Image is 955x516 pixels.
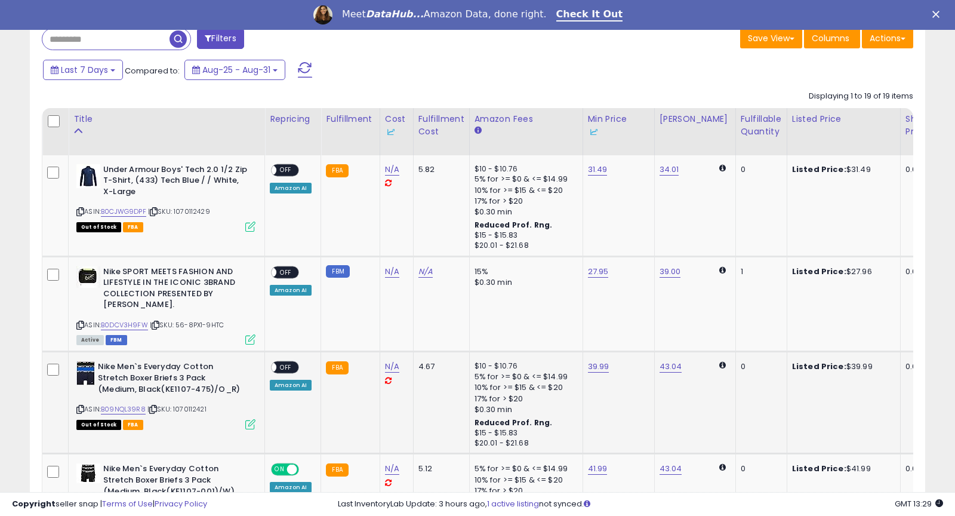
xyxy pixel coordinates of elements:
img: 41CwTdQC09L._SL40_.jpg [76,164,100,188]
a: B0CJWG9DPF [101,207,146,217]
a: Terms of Use [102,498,153,509]
div: Amazon AI [270,285,312,296]
a: B09NQL39R8 [101,404,146,414]
div: 4.67 [418,361,460,372]
b: Reduced Prof. Rng. [475,417,553,428]
div: 0.00 [905,463,925,474]
div: Cost [385,113,408,138]
i: Calculated using Dynamic Max Price. [719,463,726,471]
div: ASIN: [76,164,255,231]
small: FBA [326,361,348,374]
div: 5% for >= $0 & <= $14.99 [475,463,574,474]
a: 39.00 [660,266,681,278]
div: $41.99 [792,463,891,474]
a: N/A [385,164,399,176]
span: Columns [812,32,849,44]
div: 0 [741,361,778,372]
i: Calculated using Dynamic Max Price. [719,266,726,274]
span: Last 7 Days [61,64,108,76]
div: 10% for >= $15 & <= $20 [475,475,574,486]
div: $39.99 [792,361,891,372]
a: 43.04 [660,361,682,373]
a: 27.95 [588,266,609,278]
div: $27.96 [792,266,891,277]
img: InventoryLab Logo [385,126,397,138]
a: Privacy Policy [155,498,207,509]
b: Nike SPORT MEETS FASHION AND LIFESTYLE IN THE ICONIC 3BRAND COLLECTION PRESENTED BY [PERSON_NAME]. [103,266,248,314]
img: Profile image for Georgie [313,5,332,24]
span: Compared to: [125,65,180,76]
div: 0 [741,164,778,175]
div: $10 - $10.76 [475,164,574,174]
i: Calculated using Dynamic Max Price. [719,361,726,369]
div: Meet Amazon Data, done right. [342,8,547,20]
b: Listed Price: [792,164,846,175]
a: 39.99 [588,361,609,373]
div: $31.49 [792,164,891,175]
div: 0.00 [905,164,925,175]
a: 41.99 [588,463,608,475]
img: 416KMXZjzkL._SL40_.jpg [76,361,95,385]
div: $0.30 min [475,277,574,288]
a: N/A [385,266,399,278]
div: ASIN: [76,266,255,344]
span: OFF [276,267,295,277]
div: Repricing [270,113,316,125]
small: FBA [326,164,348,177]
div: $10 - $10.76 [475,361,574,371]
small: FBA [326,463,348,477]
div: $0.30 min [475,207,574,217]
a: 34.01 [660,164,679,176]
span: All listings that are currently out of stock and unavailable for purchase on Amazon [76,420,121,430]
img: InventoryLab Logo [588,126,600,138]
div: Last InventoryLab Update: 3 hours ago, not synced. [338,499,943,510]
div: ASIN: [76,361,255,428]
a: Check It Out [556,8,623,21]
b: Listed Price: [792,361,846,372]
button: Actions [862,28,913,48]
div: 10% for >= $15 & <= $20 [475,382,574,393]
div: Min Price [588,113,649,138]
img: 31njcTYA5yL._SL40_.jpg [76,266,100,288]
div: Amazon Fees [475,113,578,125]
small: FBM [326,265,349,278]
div: $20.01 - $21.68 [475,438,574,449]
i: DataHub... [366,8,424,20]
div: $0.30 min [475,404,574,415]
div: Some or all of the values in this column are provided from Inventory Lab. [385,125,408,138]
span: ON [272,465,287,475]
div: 1 [741,266,778,277]
span: 2025-09-8 13:29 GMT [895,498,943,509]
span: FBA [123,420,143,430]
a: B0DCV3H9FW [101,320,148,330]
b: Under Armour Boys' Tech 2.0 1/2 Zip T-Shirt, (433) Tech Blue / / White, X-Large [103,164,248,201]
a: 1 active listing [487,498,539,509]
button: Filters [197,28,244,49]
div: Listed Price [792,113,895,125]
span: FBM [106,335,127,345]
button: Aug-25 - Aug-31 [184,60,285,80]
div: $15 - $15.83 [475,428,574,438]
button: Columns [804,28,860,48]
b: Listed Price: [792,463,846,474]
div: Fulfillment Cost [418,113,464,138]
button: Save View [740,28,802,48]
div: $15 - $15.83 [475,231,574,241]
span: All listings currently available for purchase on Amazon [76,335,104,345]
span: | SKU: 56-8PX1-9HTC [150,320,224,330]
div: Close [932,11,944,18]
div: Amazon AI [270,183,312,193]
div: 5% for >= $0 & <= $14.99 [475,174,574,185]
div: Amazon AI [270,380,312,391]
div: Fulfillment [326,113,374,125]
div: 10% for >= $15 & <= $20 [475,185,574,196]
b: Reduced Prof. Rng. [475,220,553,230]
div: [PERSON_NAME] [660,113,731,125]
div: 5% for >= $0 & <= $14.99 [475,371,574,382]
span: OFF [276,363,295,373]
div: Title [73,113,260,125]
a: N/A [385,361,399,373]
div: 17% for > $20 [475,196,574,207]
b: Listed Price: [792,266,846,277]
div: 17% for > $20 [475,394,574,404]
